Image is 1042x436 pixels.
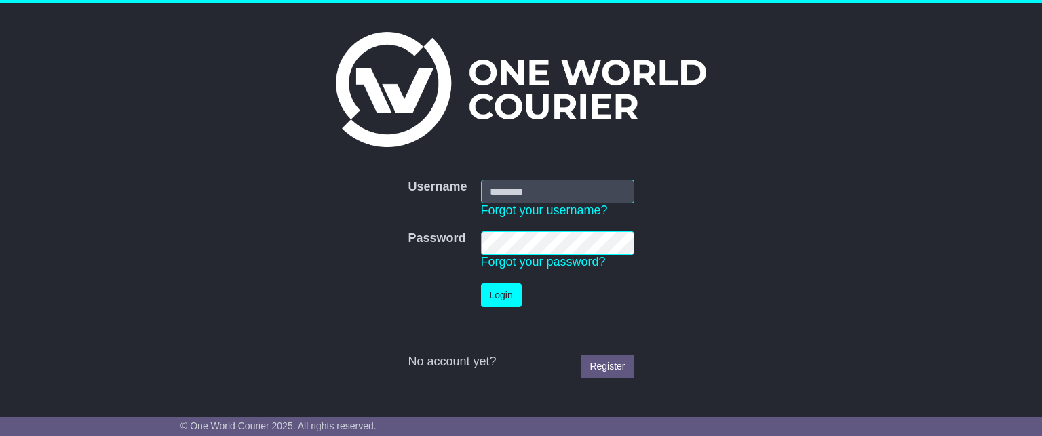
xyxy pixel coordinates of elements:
[481,203,608,217] a: Forgot your username?
[408,231,465,246] label: Password
[408,180,467,195] label: Username
[481,283,522,307] button: Login
[336,32,706,147] img: One World
[481,255,606,269] a: Forgot your password?
[180,420,377,431] span: © One World Courier 2025. All rights reserved.
[408,355,634,370] div: No account yet?
[581,355,634,378] a: Register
